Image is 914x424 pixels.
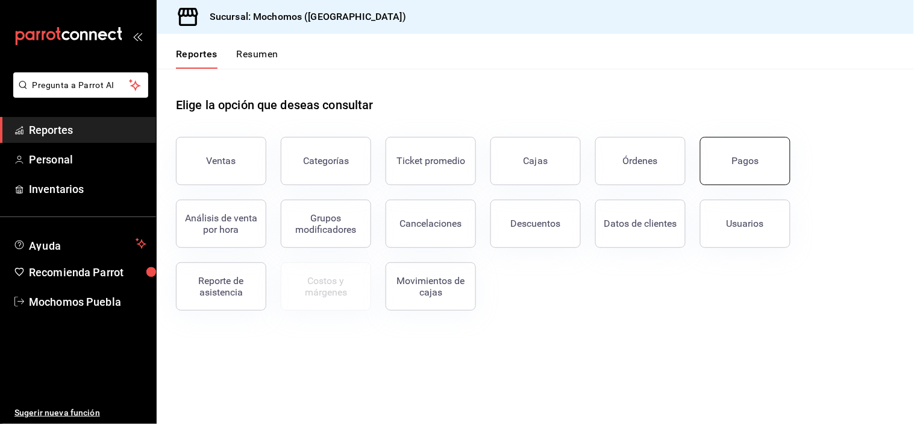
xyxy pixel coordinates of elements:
button: Reportes [176,48,218,69]
div: Descuentos [511,218,561,229]
button: Grupos modificadores [281,200,371,248]
button: Pregunta a Parrot AI [13,72,148,98]
button: Categorías [281,137,371,185]
div: Ticket promedio [396,155,465,166]
span: Ayuda [29,236,131,251]
div: Cajas [524,154,548,168]
div: Cancelaciones [400,218,462,229]
button: Órdenes [595,137,686,185]
div: Órdenes [623,155,658,166]
div: Análisis de venta por hora [184,212,258,235]
div: navigation tabs [176,48,278,69]
div: Usuarios [727,218,764,229]
div: Categorías [303,155,349,166]
button: Movimientos de cajas [386,262,476,311]
button: Pagos [700,137,790,185]
span: Mochomos Puebla [29,294,146,310]
a: Pregunta a Parrot AI [8,87,148,100]
button: Usuarios [700,200,790,248]
h3: Sucursal: Mochomos ([GEOGRAPHIC_DATA]) [200,10,406,24]
span: Reportes [29,122,146,138]
span: Sugerir nueva función [14,407,146,419]
button: Reporte de asistencia [176,262,266,311]
div: Ventas [207,155,236,166]
span: Pregunta a Parrot AI [33,79,130,92]
button: Resumen [237,48,278,69]
button: Datos de clientes [595,200,686,248]
h1: Elige la opción que deseas consultar [176,96,374,114]
button: open_drawer_menu [133,31,142,41]
div: Reporte de asistencia [184,275,258,298]
div: Datos de clientes [604,218,677,229]
div: Movimientos de cajas [393,275,468,298]
div: Grupos modificadores [289,212,363,235]
a: Cajas [490,137,581,185]
button: Descuentos [490,200,581,248]
div: Costos y márgenes [289,275,363,298]
button: Cancelaciones [386,200,476,248]
button: Ventas [176,137,266,185]
button: Ticket promedio [386,137,476,185]
button: Análisis de venta por hora [176,200,266,248]
button: Contrata inventarios para ver este reporte [281,262,371,311]
span: Inventarios [29,181,146,197]
div: Pagos [732,155,759,166]
span: Personal [29,151,146,168]
span: Recomienda Parrot [29,264,146,280]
